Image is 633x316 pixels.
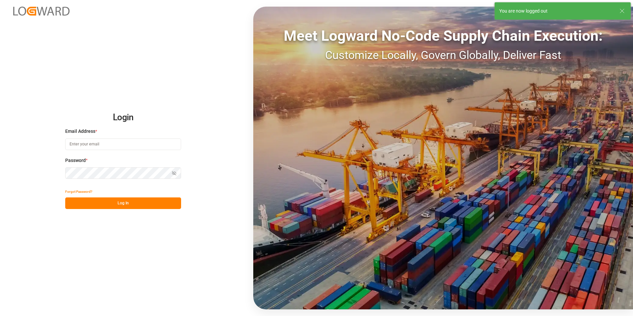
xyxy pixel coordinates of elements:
[253,25,633,47] div: Meet Logward No-Code Supply Chain Execution:
[65,107,181,128] h2: Login
[253,47,633,64] div: Customize Locally, Govern Globally, Deliver Fast
[65,128,95,135] span: Email Address
[65,157,86,164] span: Password
[499,8,613,15] div: You are now logged out
[65,186,92,197] button: Forgot Password?
[13,7,70,16] img: Logward_new_orange.png
[65,197,181,209] button: Log In
[65,138,181,150] input: Enter your email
